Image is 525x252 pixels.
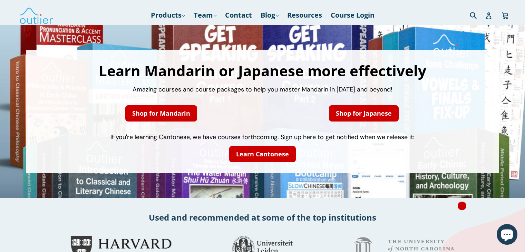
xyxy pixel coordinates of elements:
a: Course Login [327,9,378,21]
inbox-online-store-chat: Shopify online store chat [495,224,519,246]
a: Blog [257,9,282,21]
a: Learn Cantonese [229,146,296,162]
a: Products [147,9,188,21]
a: Contact [222,9,255,21]
a: Shop for Mandarin [125,105,197,122]
h1: Learn Mandarin or Japanese more effectively [33,64,492,78]
a: Resources [284,9,325,21]
a: Team [190,9,220,21]
a: Shop for Japanese [329,105,399,122]
span: If you're learning Cantonese, we have courses forthcoming. Sign up here to get notified when we r... [110,133,415,141]
span: Amazing courses and course packages to help you master Mandarin in [DATE] and beyond! [133,85,392,94]
img: Outlier Linguistics [19,5,54,25]
input: Search [468,8,487,22]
